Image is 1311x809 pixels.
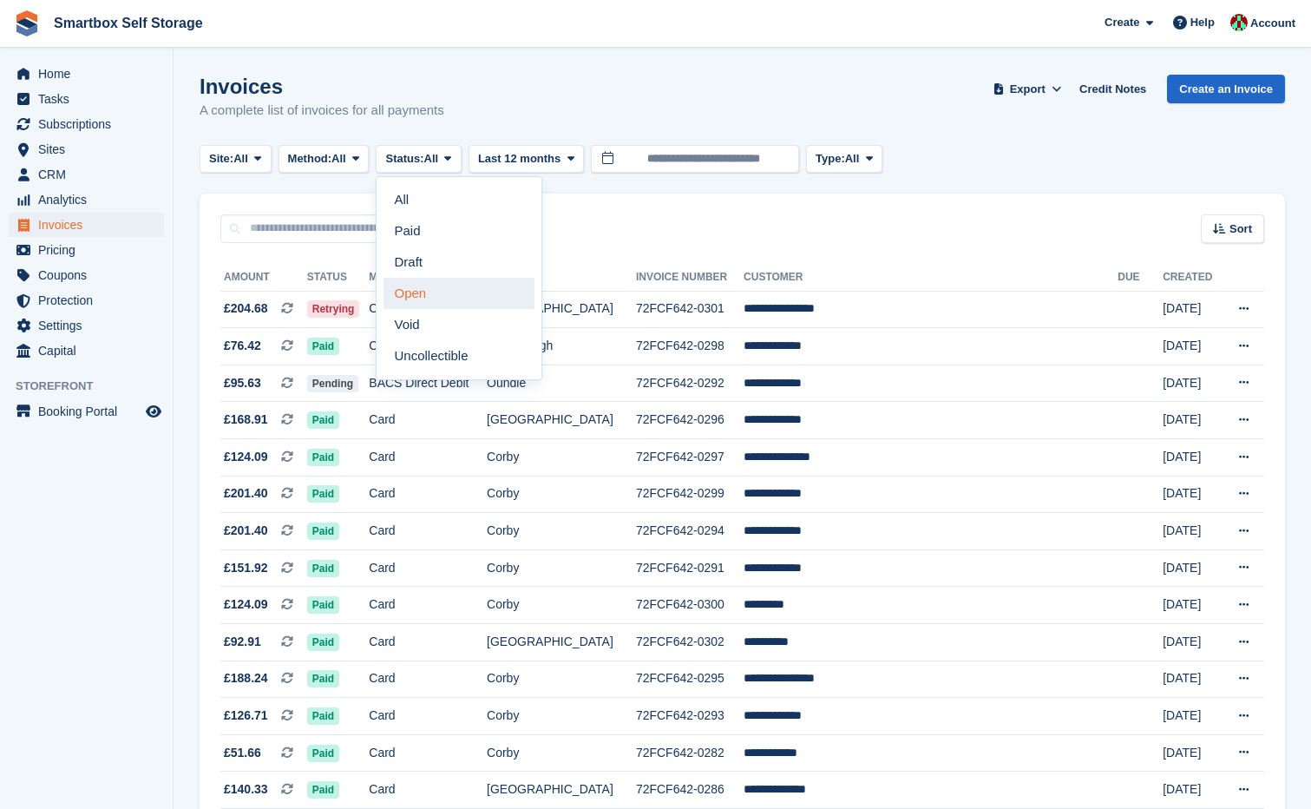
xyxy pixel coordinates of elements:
[200,101,444,121] p: A complete list of invoices for all payments
[369,661,487,698] td: Card
[636,402,744,439] td: 72FCF642-0296
[224,744,261,762] span: £51.66
[487,328,636,365] td: Desborough
[1167,75,1285,103] a: Create an Invoice
[224,595,268,614] span: £124.09
[224,484,268,503] span: £201.40
[1163,264,1221,292] th: Created
[38,187,142,212] span: Analytics
[16,378,173,395] span: Storefront
[385,150,423,168] span: Status:
[487,734,636,772] td: Corby
[224,337,261,355] span: £76.42
[1229,220,1252,238] span: Sort
[9,399,164,424] a: menu
[38,162,142,187] span: CRM
[487,476,636,513] td: Corby
[224,374,261,392] span: £95.63
[487,291,636,328] td: [GEOGRAPHIC_DATA]
[1163,549,1221,587] td: [DATE]
[38,263,142,287] span: Coupons
[233,150,248,168] span: All
[383,184,534,215] a: All
[1163,734,1221,772] td: [DATE]
[487,513,636,550] td: Corby
[200,75,444,98] h1: Invoices
[307,560,339,577] span: Paid
[369,402,487,439] td: Card
[224,707,268,725] span: £126.71
[383,340,534,372] a: Uncollectible
[369,549,487,587] td: Card
[487,402,636,439] td: [GEOGRAPHIC_DATA]
[38,112,142,136] span: Subscriptions
[845,150,860,168] span: All
[369,513,487,550] td: Card
[331,150,346,168] span: All
[307,449,339,466] span: Paid
[1118,264,1163,292] th: Due
[744,264,1118,292] th: Customer
[38,313,142,338] span: Settings
[1163,402,1221,439] td: [DATE]
[9,313,164,338] a: menu
[307,375,358,392] span: Pending
[636,772,744,809] td: 72FCF642-0286
[9,263,164,287] a: menu
[38,62,142,86] span: Home
[307,300,360,318] span: Retrying
[487,549,636,587] td: Corby
[1163,476,1221,513] td: [DATE]
[636,587,744,624] td: 72FCF642-0300
[38,399,142,424] span: Booking Portal
[1190,14,1215,31] span: Help
[1163,698,1221,735] td: [DATE]
[1163,661,1221,698] td: [DATE]
[636,513,744,550] td: 72FCF642-0294
[224,633,261,651] span: £92.91
[636,734,744,772] td: 72FCF642-0282
[369,476,487,513] td: Card
[38,339,142,363] span: Capital
[224,522,268,540] span: £201.40
[424,150,439,168] span: All
[369,439,487,477] td: Card
[38,238,142,262] span: Pricing
[307,670,339,687] span: Paid
[636,328,744,365] td: 72FCF642-0298
[38,288,142,312] span: Protection
[9,137,164,161] a: menu
[469,145,584,174] button: Last 12 months
[143,401,164,422] a: Preview store
[9,288,164,312] a: menu
[1163,624,1221,661] td: [DATE]
[9,62,164,86] a: menu
[14,10,40,36] img: stora-icon-8386f47178a22dfd0bd8f6a31ec36ba5ce8667c1dd55bd0f319d3a0aa187defe.svg
[1163,587,1221,624] td: [DATE]
[307,523,339,540] span: Paid
[636,264,744,292] th: Invoice Number
[369,291,487,328] td: Card
[307,781,339,799] span: Paid
[487,365,636,402] td: Oundle
[9,213,164,237] a: menu
[478,150,560,168] span: Last 12 months
[1163,291,1221,328] td: [DATE]
[636,661,744,698] td: 72FCF642-0295
[636,291,744,328] td: 72FCF642-0301
[224,669,268,687] span: £188.24
[383,278,534,309] a: Open
[1230,14,1248,31] img: Caren Ingold
[9,339,164,363] a: menu
[1163,365,1221,402] td: [DATE]
[989,75,1065,103] button: Export
[636,549,744,587] td: 72FCF642-0291
[224,448,268,466] span: £124.09
[38,137,142,161] span: Sites
[9,238,164,262] a: menu
[38,213,142,237] span: Invoices
[383,215,534,247] a: Paid
[369,734,487,772] td: Card
[1163,772,1221,809] td: [DATE]
[487,587,636,624] td: Corby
